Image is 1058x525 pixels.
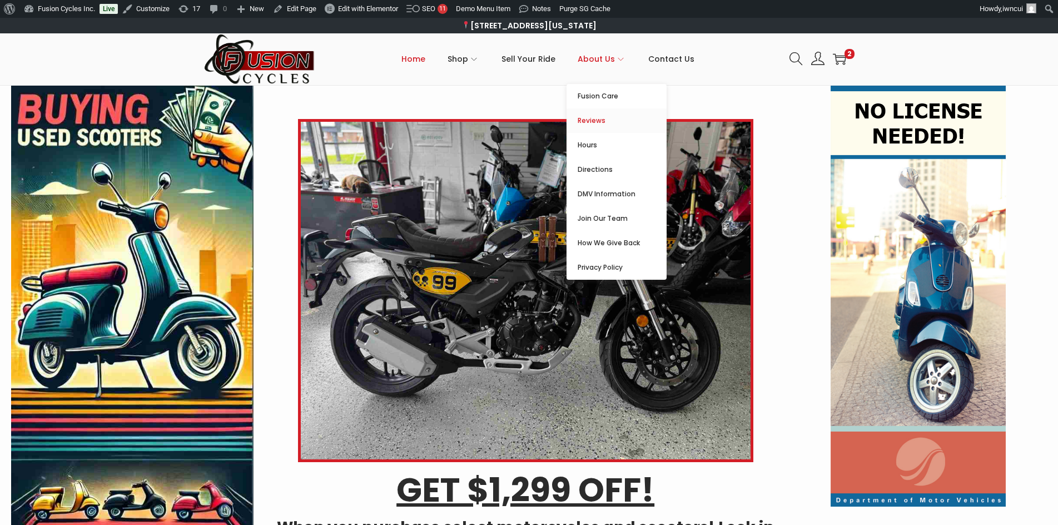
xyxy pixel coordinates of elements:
a: Hours [567,133,667,157]
a: Sell Your Ride [501,34,555,84]
span: Join Our Team [578,212,667,225]
span: Shop [448,45,468,73]
a: How We Give Back [567,231,667,255]
span: Directions [578,163,667,176]
nav: Primary navigation [315,34,781,84]
span: Privacy Policy [578,261,667,274]
a: Live [100,4,118,14]
span: Reviews [578,114,667,127]
span: Fusion Care [578,90,667,103]
span: Edit with Elementor [338,4,398,13]
a: Fusion Care [567,84,667,108]
img: Woostify retina logo [204,33,315,85]
span: iwncui [1002,4,1023,13]
span: Sell Your Ride [501,45,555,73]
a: Reviews [567,108,667,133]
a: Privacy Policy [567,255,667,280]
div: 11 [438,4,448,14]
span: Contact Us [648,45,694,73]
a: 2 [833,52,846,66]
a: [STREET_ADDRESS][US_STATE] [461,20,597,31]
span: DMV Information [578,187,667,201]
a: Contact Us [648,34,694,84]
img: 📍 [462,21,470,29]
a: Join Our Team [567,206,667,231]
a: Home [401,34,425,84]
a: About Us [578,34,626,84]
span: About Us [578,45,615,73]
a: DMV Information [567,182,667,206]
span: Hours [578,138,667,152]
span: How We Give Back [578,236,667,250]
u: GET $1,299 OFF! [396,467,654,513]
span: Home [401,45,425,73]
a: Directions [567,157,667,182]
a: Shop [448,34,479,84]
